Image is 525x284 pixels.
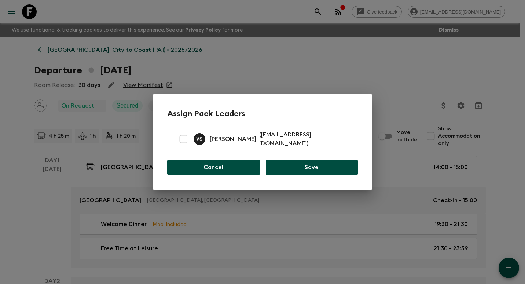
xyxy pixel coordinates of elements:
[259,130,349,148] p: ( [EMAIL_ADDRESS][DOMAIN_NAME] )
[266,160,358,175] button: Save
[167,109,358,119] h2: Assign Pack Leaders
[210,135,256,143] p: [PERSON_NAME]
[196,136,202,142] p: V S
[167,160,260,175] button: Cancel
